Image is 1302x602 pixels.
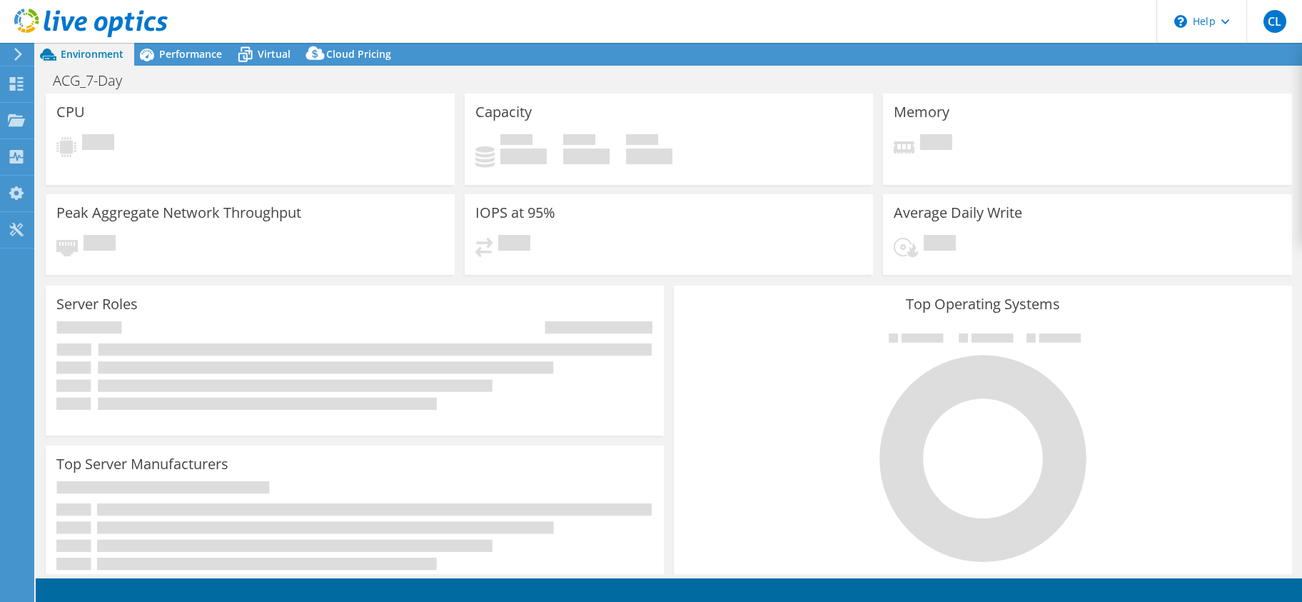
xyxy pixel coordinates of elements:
[626,149,672,164] h4: 0 GiB
[563,134,595,149] span: Free
[500,134,533,149] span: Used
[920,134,952,154] span: Pending
[84,235,116,254] span: Pending
[685,296,1281,312] h3: Top Operating Systems
[56,456,228,472] h3: Top Server Manufacturers
[61,47,123,61] span: Environment
[500,149,547,164] h4: 0 GiB
[498,235,530,254] span: Pending
[475,205,555,221] h3: IOPS at 95%
[56,296,138,312] h3: Server Roles
[56,205,301,221] h3: Peak Aggregate Network Throughput
[475,104,532,120] h3: Capacity
[46,73,144,89] h1: ACG_7-Day
[1174,15,1187,28] svg: \n
[326,47,391,61] span: Cloud Pricing
[563,149,610,164] h4: 0 GiB
[626,134,658,149] span: Total
[1263,10,1286,33] span: CL
[258,47,291,61] span: Virtual
[894,205,1022,221] h3: Average Daily Write
[56,104,85,120] h3: CPU
[894,104,949,120] h3: Memory
[924,235,956,254] span: Pending
[82,134,114,154] span: Pending
[159,47,222,61] span: Performance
